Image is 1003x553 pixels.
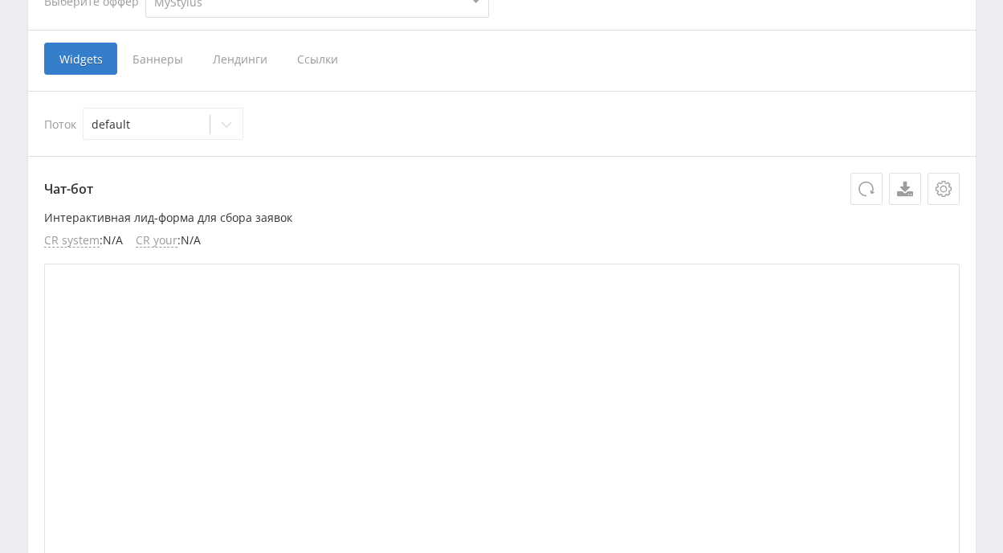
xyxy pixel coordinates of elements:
div: Поток [44,108,960,140]
span: CR your [136,234,177,248]
span: Ссылки [282,43,353,75]
a: Скачать [889,173,921,205]
button: Обновить [850,173,883,205]
button: Настройки [928,173,960,205]
li: : N/A [136,234,201,248]
p: Чат-бот [44,173,960,205]
p: Интерактивная лид-форма для сбора заявок [44,211,960,224]
span: CR system [44,234,100,248]
span: Лендинги [198,43,282,75]
li: : N/A [44,234,123,248]
span: Widgets [44,43,117,75]
span: Баннеры [117,43,198,75]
